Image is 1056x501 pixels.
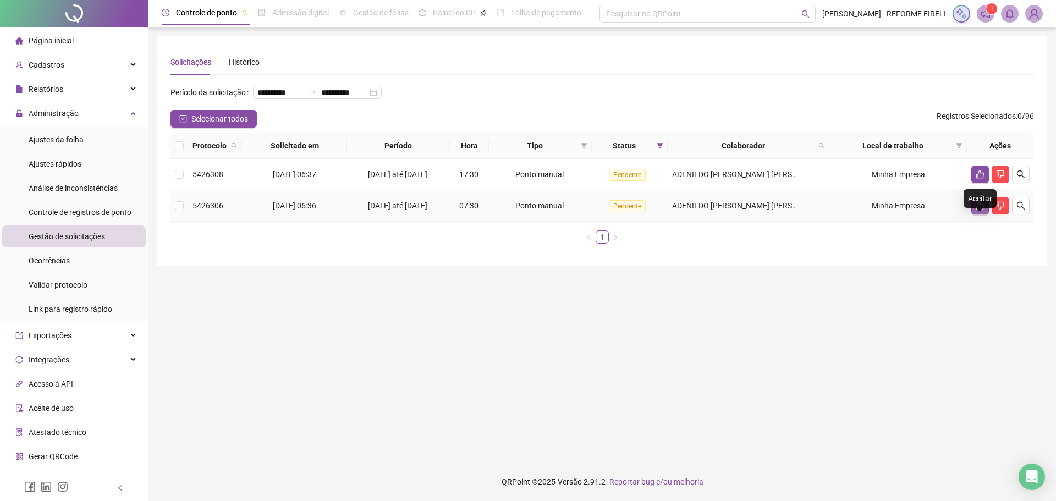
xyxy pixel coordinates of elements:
span: swap-right [308,88,317,97]
span: Relatórios [29,85,63,93]
span: qrcode [15,453,23,460]
span: Integrações [29,355,69,364]
span: bell [1005,9,1015,19]
a: 1 [596,231,608,243]
span: Ocorrências [29,256,70,265]
span: Análise de inconsistências [29,184,118,192]
span: api [15,380,23,388]
span: pushpin [241,10,248,16]
div: Ações [971,140,1030,152]
button: right [609,230,622,244]
span: search [801,10,810,18]
span: Página inicial [29,36,74,45]
div: Histórico [229,56,260,68]
span: dashboard [419,9,426,16]
span: Versão [558,477,582,486]
th: Período [347,133,450,159]
label: Período da solicitação [170,84,253,101]
span: Folha de pagamento [511,8,581,17]
span: lock [15,109,23,117]
span: like [976,170,985,179]
span: home [15,37,23,45]
span: Colaborador [672,140,814,152]
span: search [229,137,240,154]
li: 1 [596,230,609,244]
span: [DATE] até [DATE] [368,170,427,179]
span: search [818,142,825,149]
span: [DATE] até [DATE] [368,201,427,210]
span: instagram [57,481,68,492]
span: Ponto manual [515,170,564,179]
span: 07:30 [459,201,479,210]
span: check-square [179,115,187,123]
span: Controle de ponto [176,8,237,17]
span: Administração [29,109,79,118]
span: pushpin [480,10,487,16]
footer: QRPoint © 2025 - 2.91.2 - [148,463,1056,501]
div: Open Intercom Messenger [1019,464,1045,490]
span: clock-circle [162,9,169,16]
img: 70416 [1026,5,1042,22]
span: : 0 / 96 [937,110,1034,128]
td: Minha Empresa [829,159,967,190]
span: to [308,88,317,97]
span: right [612,234,619,241]
span: dislike [996,201,1005,210]
span: Aceite de uso [29,404,74,412]
span: export [15,332,23,339]
span: Ajustes da folha [29,135,84,144]
span: sun [339,9,346,16]
span: Status [596,140,652,152]
span: Tipo [493,140,576,152]
span: search [231,142,238,149]
span: Gerar QRCode [29,452,78,461]
th: Solicitado em [242,133,347,159]
img: sparkle-icon.fc2bf0ac1784a2077858766a79e2daf3.svg [955,8,967,20]
button: left [582,230,596,244]
span: Link para registro rápido [29,305,112,313]
span: ADENILDO [PERSON_NAME] [PERSON_NAME] [672,201,830,210]
button: Selecionar todos [170,110,257,128]
div: Aceitar [964,189,997,208]
span: 5426306 [193,201,223,210]
span: Atestado técnico [29,428,86,437]
span: search [816,137,827,154]
span: Ajustes rápidos [29,159,81,168]
span: [PERSON_NAME] - REFORME EIRELI [822,8,946,20]
span: left [117,484,124,492]
span: file [15,85,23,93]
span: Admissão digital [272,8,329,17]
span: left [586,234,592,241]
span: Selecionar todos [191,113,248,125]
span: filter [654,137,665,154]
span: 17:30 [459,170,479,179]
td: Minha Empresa [829,190,967,222]
span: filter [657,142,663,149]
span: Pendente [609,169,646,181]
span: ADENILDO [PERSON_NAME] [PERSON_NAME] [672,170,830,179]
li: Próxima página [609,230,622,244]
span: user-add [15,61,23,69]
span: [DATE] 06:37 [273,170,316,179]
span: [DATE] 06:36 [273,201,316,210]
span: Reportar bug e/ou melhoria [609,477,703,486]
span: facebook [24,481,35,492]
span: Acesso à API [29,379,73,388]
span: search [1016,201,1025,210]
span: Registros Selecionados [937,112,1016,120]
th: Hora [450,133,489,159]
span: Controle de registros de ponto [29,208,131,217]
span: sync [15,356,23,364]
span: filter [956,142,963,149]
span: Painel do DP [433,8,476,17]
span: Validar protocolo [29,280,87,289]
span: Ponto manual [515,201,564,210]
span: audit [15,404,23,412]
span: Pendente [609,200,646,212]
span: filter [579,137,590,154]
span: Local de trabalho [834,140,952,152]
span: Cadastros [29,60,64,69]
span: notification [981,9,991,19]
span: Gestão de férias [353,8,409,17]
span: 5426308 [193,170,223,179]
